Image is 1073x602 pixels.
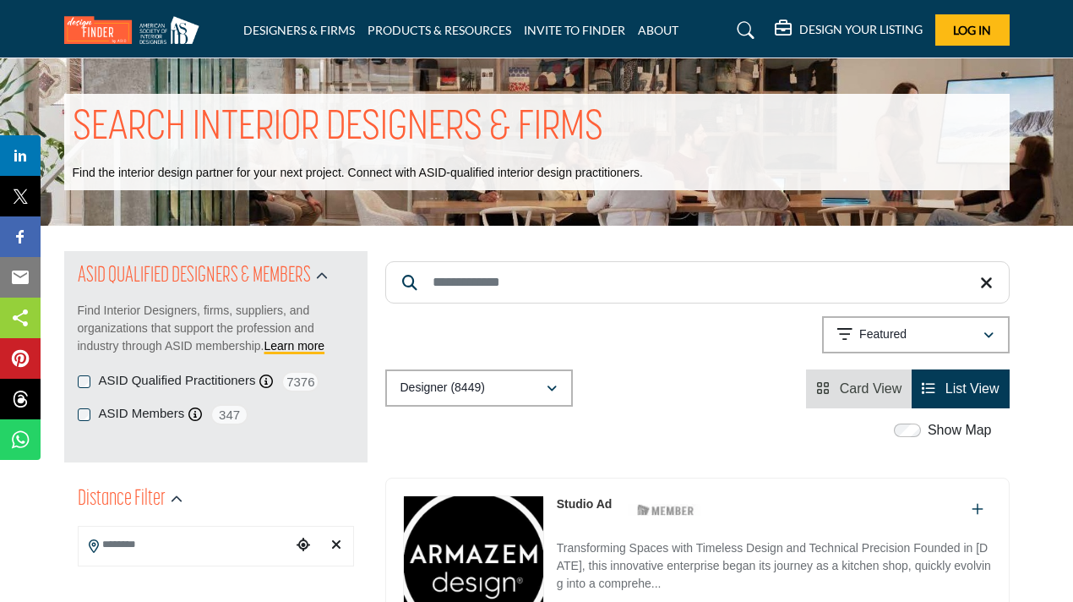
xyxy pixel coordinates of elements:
a: PRODUCTS & RESOURCES [368,23,511,37]
a: Studio Ad [557,497,613,511]
button: Featured [822,316,1010,353]
span: List View [945,381,999,396]
div: Clear search location [324,528,348,564]
h1: SEARCH INTERIOR DESIGNERS & FIRMS [73,102,603,155]
a: DESIGNERS & FIRMS [243,23,355,37]
input: Search Location [79,528,291,561]
p: Studio Ad [557,495,613,513]
p: Find the interior design partner for your next project. Connect with ASID-qualified interior desi... [73,165,643,182]
span: 7376 [281,371,319,392]
a: ABOUT [638,23,678,37]
button: Designer (8449) [385,369,573,407]
a: View Card [816,381,901,396]
h2: ASID QUALIFIED DESIGNERS & MEMBERS [78,261,311,292]
li: Card View [806,369,912,408]
label: Show Map [928,420,992,441]
p: Featured [859,326,907,343]
span: Log In [953,23,991,37]
div: DESIGN YOUR LISTING [775,20,923,41]
label: ASID Qualified Practitioners [99,371,256,391]
span: Card View [840,381,902,396]
div: Choose your current location [291,528,315,564]
input: ASID Qualified Practitioners checkbox [78,375,90,388]
img: ASID Members Badge Icon [628,500,704,521]
button: Log In [935,14,1010,46]
a: Add To List [972,502,983,517]
img: Site Logo [64,16,208,44]
p: Transforming Spaces with Timeless Design and Technical Precision Founded in [DATE], this innovati... [557,539,992,596]
a: Transforming Spaces with Timeless Design and Technical Precision Founded in [DATE], this innovati... [557,529,992,596]
p: Find Interior Designers, firms, suppliers, and organizations that support the profession and indu... [78,302,354,355]
a: View List [922,381,999,396]
span: 347 [210,404,248,425]
h2: Distance Filter [78,484,166,515]
input: ASID Members checkbox [78,408,90,421]
h5: DESIGN YOUR LISTING [799,22,923,37]
a: Search [721,17,765,44]
li: List View [912,369,1009,408]
label: ASID Members [99,404,185,424]
p: Designer (8449) [400,380,485,397]
a: Learn more [264,339,325,353]
input: Search Keyword [385,261,1010,304]
a: INVITE TO FINDER [524,23,625,37]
